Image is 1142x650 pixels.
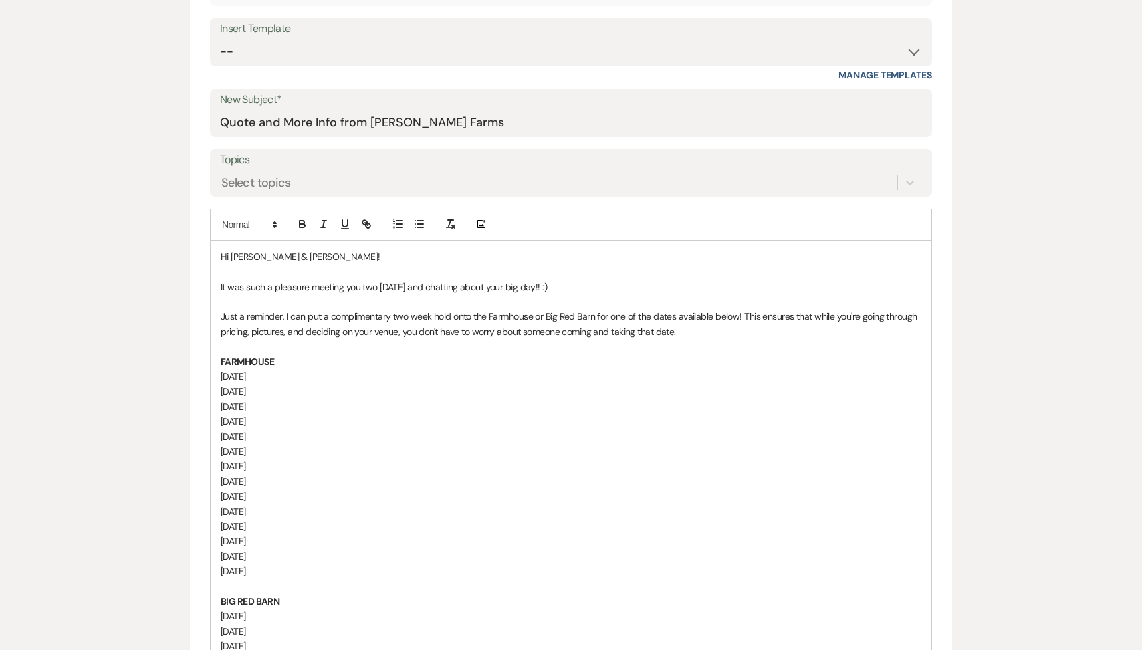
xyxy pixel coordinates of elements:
p: [DATE] [221,624,921,639]
p: [DATE] [221,384,921,399]
p: [DATE] [221,429,921,444]
p: [DATE] [221,564,921,578]
p: Hi [PERSON_NAME] & [PERSON_NAME]! [221,249,921,264]
p: [DATE] [221,444,921,459]
strong: BIG RED BARN [221,595,279,607]
label: New Subject* [220,90,922,110]
p: [DATE] [221,609,921,623]
p: [DATE] [221,369,921,384]
p: [DATE] [221,414,921,429]
strong: FARMHOUSE [221,356,274,368]
div: Insert Template [220,19,922,39]
p: [DATE] [221,504,921,519]
p: [DATE] [221,399,921,414]
p: [DATE] [221,489,921,504]
p: [DATE] [221,474,921,489]
p: [DATE] [221,534,921,548]
label: Topics [220,150,922,170]
div: Select topics [221,173,291,191]
p: [DATE] [221,459,921,473]
p: It was such a pleasure meeting you two [DATE] and chatting about your big day!! :) [221,280,921,294]
p: [DATE] [221,549,921,564]
p: [DATE] [221,519,921,534]
a: Manage Templates [838,69,932,81]
p: Just a reminder, I can put a complimentary two week hold onto the Farmhouse or Big Red Barn for o... [221,309,921,339]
